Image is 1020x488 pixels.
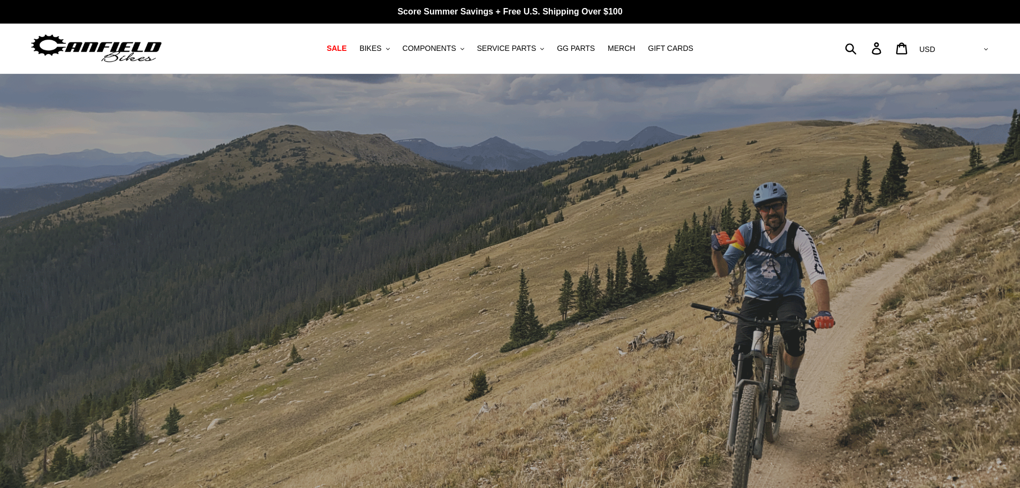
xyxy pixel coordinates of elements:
[321,41,352,56] a: SALE
[354,41,395,56] button: BIKES
[851,36,878,60] input: Search
[327,44,346,53] span: SALE
[551,41,600,56] a: GG PARTS
[477,44,536,53] span: SERVICE PARTS
[397,41,470,56] button: COMPONENTS
[472,41,549,56] button: SERVICE PARTS
[29,32,163,65] img: Canfield Bikes
[403,44,456,53] span: COMPONENTS
[648,44,693,53] span: GIFT CARDS
[557,44,595,53] span: GG PARTS
[608,44,635,53] span: MERCH
[359,44,381,53] span: BIKES
[643,41,699,56] a: GIFT CARDS
[602,41,640,56] a: MERCH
